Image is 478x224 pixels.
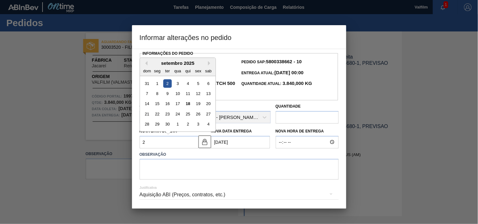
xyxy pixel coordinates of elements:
[242,71,304,75] span: Entrega Atual:
[173,79,182,87] div: Choose quarta-feira, 3 de setembro de 2025
[201,138,209,146] img: locked
[183,99,192,108] div: Choose quinta-feira, 18 de setembro de 2025
[194,110,202,118] div: Choose sexta-feira, 26 de setembro de 2025
[183,110,192,118] div: Choose quinta-feira, 25 de setembro de 2025
[143,99,151,108] div: Choose domingo, 14 de setembro de 2025
[173,99,182,108] div: Choose quarta-feira, 17 de setembro de 2025
[143,66,151,75] div: dom
[183,66,192,75] div: qui
[140,186,339,204] div: Aquisição ABI (Preços, contratos, etc.)
[204,66,212,75] div: sab
[153,110,161,118] div: Choose segunda-feira, 22 de setembro de 2025
[153,79,161,87] div: Choose segunda-feira, 1 de setembro de 2025
[276,127,339,136] label: Nova Hora de Entrega
[194,79,202,87] div: Choose sexta-feira, 5 de setembro de 2025
[143,61,147,65] button: Previous Month
[163,89,171,98] div: Choose terça-feira, 9 de setembro de 2025
[143,51,193,56] label: Informações do Pedido
[204,89,212,98] div: Choose sábado, 13 de setembro de 2025
[204,99,212,108] div: Choose sábado, 20 de setembro de 2025
[204,120,212,128] div: Choose sábado, 4 de outubro de 2025
[194,120,202,128] div: Choose sexta-feira, 3 de outubro de 2025
[140,150,339,159] label: Observação
[140,129,177,133] label: Nova Data Coleta
[274,70,303,75] strong: [DATE] 00:00
[183,120,192,128] div: Choose quinta-feira, 2 de outubro de 2025
[281,81,312,86] strong: 3.840,000 KG
[153,99,161,108] div: Choose segunda-feira, 15 de setembro de 2025
[163,66,171,75] div: ter
[163,99,171,108] div: Choose terça-feira, 16 de setembro de 2025
[132,25,346,49] h3: Informar alterações no pedido
[163,110,171,118] div: Choose terça-feira, 23 de setembro de 2025
[276,104,301,109] label: Quantidade
[208,61,212,65] button: Next Month
[140,60,216,66] div: setembro 2025
[153,66,161,75] div: seg
[173,66,182,75] div: qua
[242,81,312,86] span: Quantidade Atual:
[194,99,202,108] div: Choose sexta-feira, 19 de setembro de 2025
[266,59,302,64] strong: 5800338662 - 10
[143,89,151,98] div: Choose domingo, 7 de setembro de 2025
[153,120,161,128] div: Choose segunda-feira, 29 de setembro de 2025
[242,60,302,64] span: Pedido SAP:
[163,79,171,87] div: Choose terça-feira, 2 de setembro de 2025
[153,89,161,98] div: Choose segunda-feira, 8 de setembro de 2025
[173,110,182,118] div: Choose quarta-feira, 24 de setembro de 2025
[194,66,202,75] div: sex
[204,110,212,118] div: Choose sábado, 27 de setembro de 2025
[173,89,182,98] div: Choose quarta-feira, 10 de setembro de 2025
[199,136,211,148] button: locked
[211,136,270,148] input: dd/mm/yyyy
[183,79,192,87] div: Choose quinta-feira, 4 de setembro de 2025
[143,110,151,118] div: Choose domingo, 21 de setembro de 2025
[194,89,202,98] div: Choose sexta-feira, 12 de setembro de 2025
[211,129,252,133] label: Nova Data Entrega
[163,120,171,128] div: Choose terça-feira, 30 de setembro de 2025
[183,89,192,98] div: Choose quinta-feira, 11 de setembro de 2025
[173,120,182,128] div: Choose quarta-feira, 1 de outubro de 2025
[143,79,151,87] div: Choose domingo, 31 de agosto de 2025
[143,120,151,128] div: Choose domingo, 28 de setembro de 2025
[142,78,213,129] div: month 2025-09
[204,79,212,87] div: Choose sábado, 6 de setembro de 2025
[140,136,199,148] input: dd/mm/yyyy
